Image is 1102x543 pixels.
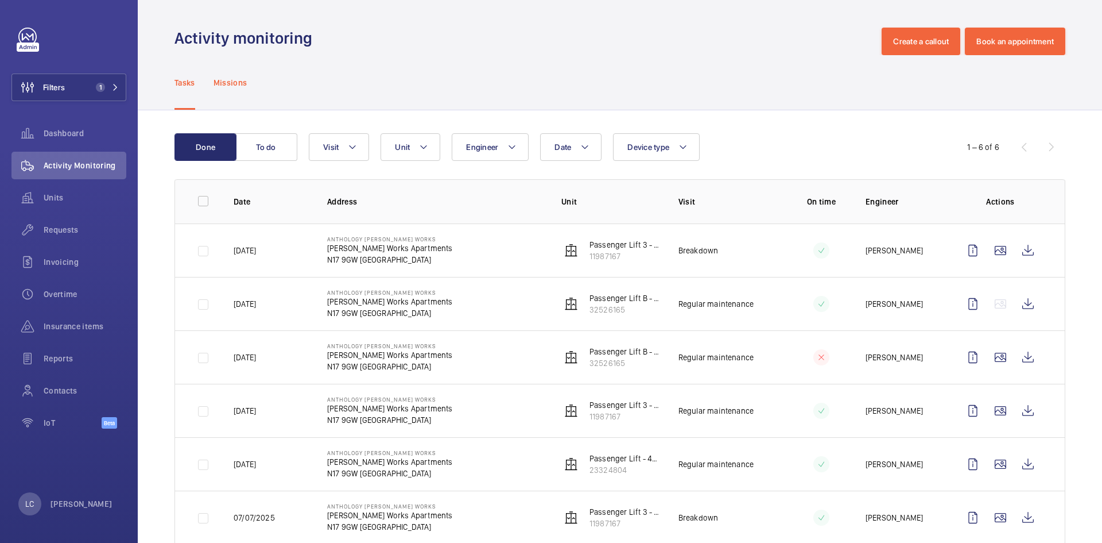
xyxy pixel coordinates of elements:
p: N17 9GW [GEOGRAPHIC_DATA] [327,361,452,372]
p: 11987167 [589,518,660,529]
img: elevator.svg [564,297,578,311]
button: Book an appointment [965,28,1065,55]
img: elevator.svg [564,351,578,364]
p: [PERSON_NAME] Works Apartments [327,242,452,254]
p: 11987167 [589,411,660,422]
p: [PERSON_NAME] Works Apartments [327,403,452,414]
span: Engineer [466,143,498,152]
p: [PERSON_NAME] [866,298,923,310]
p: [DATE] [234,298,256,310]
p: N17 9GW [GEOGRAPHIC_DATA] [327,307,452,319]
p: [PERSON_NAME] Works Apartments [327,510,452,521]
p: [DATE] [234,459,256,470]
p: Address [327,196,543,207]
p: Engineer [866,196,941,207]
p: 32526165 [589,304,660,315]
span: 1 [96,83,105,92]
p: Tasks [174,77,195,88]
p: Passenger Lift B - 43707825 [589,346,660,357]
p: [PERSON_NAME] [866,245,923,256]
img: elevator.svg [564,244,578,257]
h1: Activity monitoring [174,28,319,49]
span: Activity Monitoring [44,160,126,171]
p: Breakdown [678,512,719,523]
span: Overtime [44,288,126,300]
p: Regular maintenance [678,459,754,470]
span: Reports [44,353,126,364]
p: Actions [959,196,1042,207]
span: Filters [43,82,65,93]
p: [PERSON_NAME] Works Apartments [327,349,452,361]
span: Insurance items [44,321,126,332]
p: Missions [214,77,247,88]
p: 23324804 [589,464,660,476]
p: N17 9GW [GEOGRAPHIC_DATA] [327,254,452,265]
p: [PERSON_NAME] [866,405,923,417]
span: Invoicing [44,256,126,268]
p: Passenger Lift - 43707824 [589,453,660,464]
div: 1 – 6 of 6 [967,141,999,153]
span: Visit [323,143,339,152]
p: Anthology [PERSON_NAME] Works [327,236,452,242]
p: Anthology [PERSON_NAME] Works [327,449,452,456]
p: Passenger Lift 3 - 43707826 [589,506,660,518]
button: Filters1 [11,74,126,101]
p: [DATE] [234,405,256,417]
p: Regular maintenance [678,352,754,363]
p: Anthology [PERSON_NAME] Works [327,342,452,349]
span: Unit [395,143,410,152]
span: IoT [44,417,102,429]
p: 11987167 [589,251,660,262]
p: N17 9GW [GEOGRAPHIC_DATA] [327,414,452,426]
p: Anthology [PERSON_NAME] Works [327,289,452,296]
button: Engineer [452,133,529,161]
p: Passenger Lift 3 - 43707826 [589,399,660,411]
button: Done [174,133,236,161]
button: Visit [309,133,369,161]
img: elevator.svg [564,457,578,471]
p: 07/07/2025 [234,512,275,523]
button: Unit [381,133,440,161]
span: Requests [44,224,126,236]
p: Visit [678,196,777,207]
p: Date [234,196,309,207]
button: To do [235,133,297,161]
span: Contacts [44,385,126,396]
p: [PERSON_NAME] [866,512,923,523]
span: Device type [627,143,669,152]
p: Unit [561,196,660,207]
p: [PERSON_NAME] Works Apartments [327,296,452,307]
p: [PERSON_NAME] [866,459,923,470]
p: [DATE] [234,352,256,363]
p: N17 9GW [GEOGRAPHIC_DATA] [327,468,452,479]
button: Device type [613,133,700,161]
p: Breakdown [678,245,719,256]
p: [DATE] [234,245,256,256]
p: Regular maintenance [678,298,754,310]
button: Create a callout [882,28,960,55]
p: LC [25,498,34,510]
span: Beta [102,417,117,429]
p: Passenger Lift B - 43707825 [589,292,660,304]
span: Date [554,143,571,152]
img: elevator.svg [564,404,578,418]
p: Anthology [PERSON_NAME] Works [327,503,452,510]
p: Anthology [PERSON_NAME] Works [327,396,452,403]
p: On time [796,196,847,207]
span: Dashboard [44,128,126,139]
button: Date [540,133,602,161]
p: [PERSON_NAME] Works Apartments [327,456,452,468]
p: N17 9GW [GEOGRAPHIC_DATA] [327,521,452,533]
p: 32526165 [589,357,660,369]
p: [PERSON_NAME] [51,498,112,510]
p: Regular maintenance [678,405,754,417]
img: elevator.svg [564,511,578,525]
p: Passenger Lift 3 - 43707826 [589,239,660,251]
p: [PERSON_NAME] [866,352,923,363]
span: Units [44,192,126,203]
